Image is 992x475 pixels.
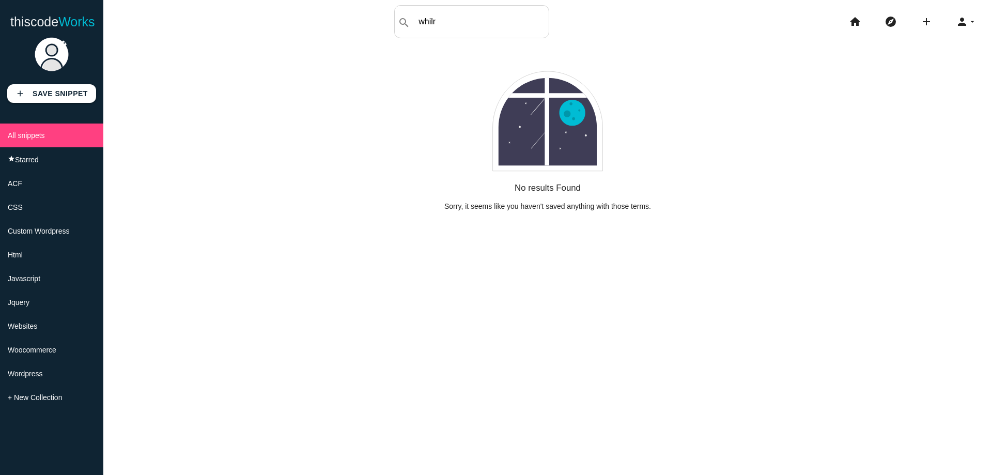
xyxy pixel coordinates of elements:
[849,5,861,38] i: home
[16,84,25,103] i: add
[8,203,23,211] span: CSS
[8,155,15,162] i: star
[8,370,42,378] span: Wordpress
[8,251,23,259] span: Html
[920,5,933,38] i: add
[7,84,96,103] a: addSave Snippet
[398,6,410,39] i: search
[8,393,62,402] span: + New Collection
[515,183,581,193] strong: No results Found
[413,11,549,33] input: Search my snippets
[8,179,22,188] span: ACF
[885,5,897,38] i: explore
[58,14,95,29] span: Works
[10,5,95,38] a: thiscodeWorks
[8,274,40,283] span: Javascript
[129,202,966,210] p: Sorry, it seems like you haven't saved anything with those terms.
[491,69,605,173] img: nouserposts.svg
[8,298,29,307] span: Jquery
[34,36,70,72] img: user.png
[8,131,45,140] span: All snippets
[8,322,37,330] span: Websites
[8,346,56,354] span: Woocommerce
[15,156,39,164] span: Starred
[395,6,413,38] button: search
[968,5,977,38] i: arrow_drop_down
[33,89,88,98] b: Save Snippet
[8,227,70,235] span: Custom Wordpress
[956,5,968,38] i: person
